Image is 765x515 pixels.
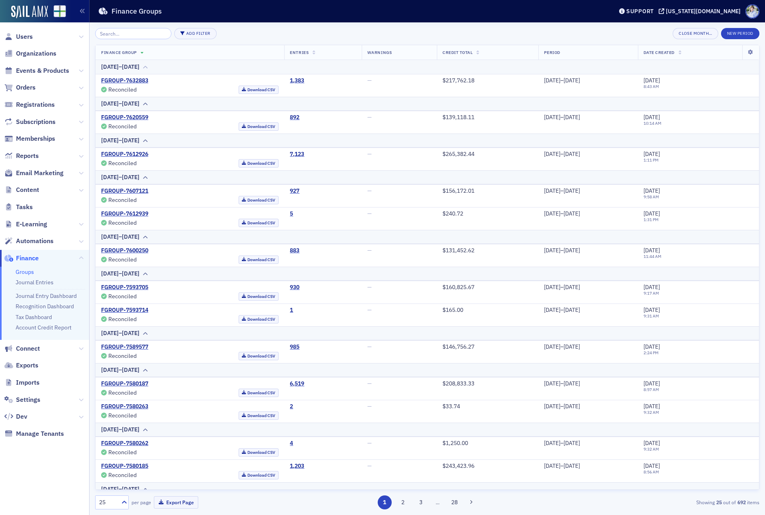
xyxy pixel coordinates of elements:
span: Warnings [367,50,392,55]
div: Reconciled [108,257,137,262]
div: Reconciled [108,124,137,129]
button: Export Page [154,496,198,509]
a: FGROUP-7612939 [101,210,148,218]
div: [DATE]–[DATE] [101,136,139,145]
div: [DATE]–[DATE] [101,425,139,434]
span: Exports [16,361,38,370]
a: FGROUP-7632883 [101,77,148,84]
span: — [367,283,372,291]
div: [DATE]–[DATE] [101,63,139,71]
div: [DATE]–[DATE] [544,114,632,121]
a: Memberships [4,134,55,143]
div: Reconciled [108,391,137,395]
span: — [367,210,372,217]
a: Registrations [4,100,55,109]
a: Events & Products [4,66,69,75]
a: Subscriptions [4,118,56,126]
time: 1:11 PM [643,157,659,163]
span: $240.72 [442,210,463,217]
div: [DATE]–[DATE] [101,485,139,493]
a: Reports [4,152,39,160]
div: Reconciled [108,161,137,166]
span: [DATE] [643,210,660,217]
a: FGROUP-7580262 [101,440,148,447]
a: 7,123 [290,151,304,158]
div: [DATE]–[DATE] [544,284,632,291]
a: Organizations [4,49,56,58]
span: — [367,247,372,254]
span: Date Created [643,50,675,55]
div: [DATE]–[DATE] [544,403,632,410]
span: Memberships [16,134,55,143]
a: 6,519 [290,380,304,387]
span: [DATE] [643,150,660,158]
div: Reconciled [108,221,137,225]
a: Download CSV [239,256,279,264]
a: FGROUP-7600250 [101,247,148,254]
span: — [367,403,372,410]
div: [DATE]–[DATE] [544,247,632,254]
div: 2 [290,403,293,410]
span: — [367,439,372,447]
div: [DATE]–[DATE] [101,269,139,278]
a: Download CSV [239,196,279,204]
span: $243,423.96 [442,462,474,469]
button: Close Month… [673,28,718,39]
span: $165.00 [442,306,463,313]
time: 2:24 PM [643,350,659,355]
span: Manage Tenants [16,429,64,438]
a: 4 [290,440,293,447]
span: $131,452.62 [442,247,474,254]
span: [DATE] [643,439,660,447]
a: Content [4,186,39,194]
span: Period [544,50,560,55]
div: Reconciled [108,198,137,202]
div: [DATE]–[DATE] [544,463,632,470]
div: [DATE]–[DATE] [544,188,632,195]
span: Entries [290,50,309,55]
span: $33.74 [442,403,460,410]
time: 8:57 AM [643,387,659,392]
a: Account Credit Report [16,324,72,331]
time: 9:32 AM [643,446,659,452]
div: [US_STATE][DOMAIN_NAME] [666,8,741,15]
div: Reconciled [108,354,137,358]
a: Journal Entries [16,279,54,286]
span: Credit Total [442,50,472,55]
a: Tax Dashboard [16,313,52,321]
a: Orders [4,83,36,92]
a: 930 [290,284,299,291]
span: $208,833.33 [442,380,474,387]
a: FGROUP-7593714 [101,307,148,314]
span: Users [16,32,33,41]
span: [DATE] [643,306,660,313]
a: Download CSV [239,219,279,227]
span: Automations [16,237,54,246]
span: — [367,150,372,158]
button: Add Filter [174,28,217,39]
a: FGROUP-7580263 [101,403,148,410]
time: 10:14 AM [643,120,661,126]
span: Settings [16,395,40,404]
div: [DATE]–[DATE] [544,77,632,84]
a: Download CSV [239,389,279,397]
a: Download CSV [239,159,279,168]
button: [US_STATE][DOMAIN_NAME] [659,8,743,14]
div: Reconciled [108,317,137,321]
a: 1,203 [290,463,304,470]
div: [DATE]–[DATE] [544,440,632,447]
span: — [367,77,372,84]
div: Support [626,8,654,15]
div: [DATE]–[DATE] [101,233,139,241]
a: Connect [4,344,40,353]
strong: 692 [736,499,747,506]
span: — [367,306,372,313]
time: 9:32 AM [643,409,659,415]
time: 9:58 AM [643,194,659,200]
div: [DATE]–[DATE] [101,329,139,337]
span: E-Learning [16,220,47,229]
